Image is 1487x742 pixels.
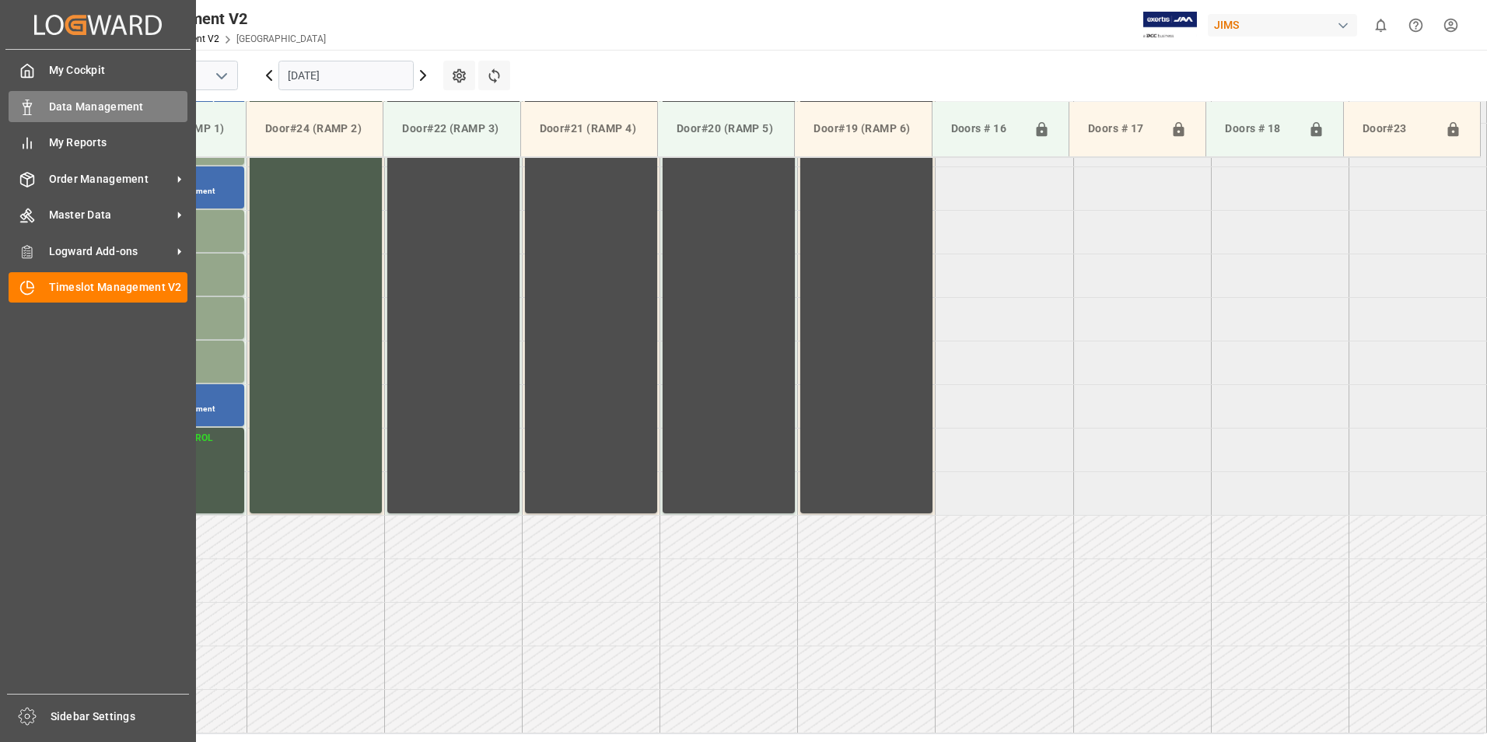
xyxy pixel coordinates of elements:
[9,272,187,303] a: Timeslot Management V2
[9,55,187,86] a: My Cockpit
[1219,114,1301,144] div: Doors # 18
[534,114,645,143] div: Door#21 (RAMP 4)
[278,61,414,90] input: DD.MM.YYYY
[49,207,172,223] span: Master Data
[49,62,188,79] span: My Cockpit
[1143,12,1197,39] img: Exertis%20JAM%20-%20Email%20Logo.jpg_1722504956.jpg
[1082,114,1164,144] div: Doors # 17
[49,99,188,115] span: Data Management
[1356,114,1439,144] div: Door#23
[259,114,370,143] div: Door#24 (RAMP 2)
[1208,14,1357,37] div: JIMS
[945,114,1027,144] div: Doors # 16
[1208,10,1363,40] button: JIMS
[9,91,187,121] a: Data Management
[670,114,782,143] div: Door#20 (RAMP 5)
[49,243,172,260] span: Logward Add-ons
[49,171,172,187] span: Order Management
[209,64,233,88] button: open menu
[51,709,190,725] span: Sidebar Settings
[49,279,188,296] span: Timeslot Management V2
[807,114,918,143] div: Door#19 (RAMP 6)
[1363,8,1398,43] button: show 0 new notifications
[1398,8,1433,43] button: Help Center
[49,135,188,151] span: My Reports
[396,114,507,143] div: Door#22 (RAMP 3)
[68,7,326,30] div: Timeslot Management V2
